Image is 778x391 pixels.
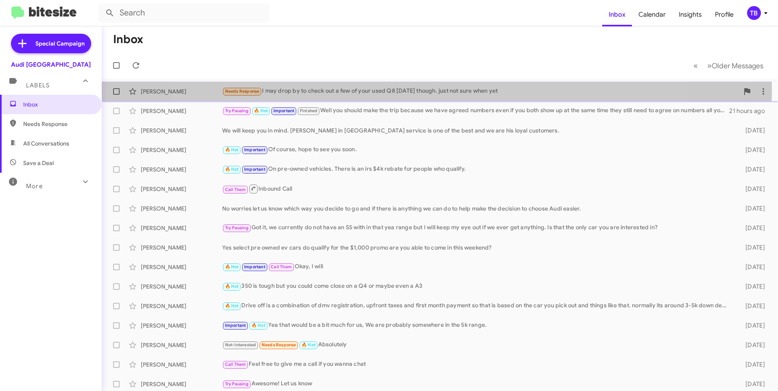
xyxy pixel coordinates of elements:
[222,145,732,154] div: Of course, hope to see you soon.
[23,100,92,109] span: Inbox
[740,6,769,20] button: TB
[702,57,768,74] button: Next
[98,3,269,23] input: Search
[222,360,732,369] div: Feel free to give me a call if you wanna chat
[732,204,771,213] div: [DATE]
[693,61,698,71] span: «
[732,185,771,193] div: [DATE]
[141,204,222,213] div: [PERSON_NAME]
[732,146,771,154] div: [DATE]
[222,184,732,194] div: Inbound Call
[732,361,771,369] div: [DATE]
[11,61,91,69] div: Audi [GEOGRAPHIC_DATA]
[222,223,732,232] div: Got it, we currently do not have an S5 with in that yea range but I will keep my eye out if we ev...
[732,224,771,232] div: [DATE]
[225,323,246,328] span: Important
[222,379,732,389] div: Awesome! Let us know
[113,33,143,46] h1: Inbox
[732,263,771,271] div: [DATE]
[222,126,732,135] div: We will keep you in mind. [PERSON_NAME] in [GEOGRAPHIC_DATA] service is one of the best and we ar...
[222,204,732,213] div: No worries let us know which way you decide to go and if there is anything we can do to help make...
[732,165,771,174] div: [DATE]
[747,6,761,20] div: TB
[302,342,315,348] span: 🔥 Hot
[141,107,222,115] div: [PERSON_NAME]
[222,321,732,330] div: Yea that would be a bit much for us, We are probably somewhere in the 5k range.
[732,380,771,388] div: [DATE]
[141,146,222,154] div: [PERSON_NAME]
[141,282,222,291] div: [PERSON_NAME]
[141,185,222,193] div: [PERSON_NAME]
[225,147,239,152] span: 🔥 Hot
[225,89,260,94] span: Needs Response
[672,3,708,26] a: Insights
[141,321,222,330] div: [PERSON_NAME]
[23,159,54,167] span: Save a Deal
[222,262,732,272] div: Okay, I will
[225,342,256,348] span: Not-Interested
[26,182,43,190] span: More
[732,302,771,310] div: [DATE]
[251,323,265,328] span: 🔥 Hot
[225,108,249,113] span: Try Pausing
[141,302,222,310] div: [PERSON_NAME]
[222,340,732,350] div: Absolutely
[732,341,771,349] div: [DATE]
[712,61,763,70] span: Older Messages
[222,87,739,96] div: I may drop by to check out a few of your used Q8 [DATE] though. just not sure when yet
[141,126,222,135] div: [PERSON_NAME]
[141,165,222,174] div: [PERSON_NAME]
[141,263,222,271] div: [PERSON_NAME]
[225,284,239,289] span: 🔥 Hot
[262,342,296,348] span: Needs Response
[732,321,771,330] div: [DATE]
[300,108,318,113] span: Finished
[732,282,771,291] div: [DATE]
[26,82,50,89] span: Labels
[35,39,85,48] span: Special Campaign
[225,187,246,192] span: Call Them
[254,108,268,113] span: 🔥 Hot
[244,264,265,269] span: Important
[244,167,265,172] span: Important
[141,243,222,252] div: [PERSON_NAME]
[222,243,732,252] div: Yes select pre owned ev cars do qualify for the $1,000 promo are you able to come in this weekend?
[225,381,249,387] span: Try Pausing
[141,380,222,388] div: [PERSON_NAME]
[602,3,632,26] a: Inbox
[23,139,69,148] span: All Conversations
[23,120,92,128] span: Needs Response
[273,108,295,113] span: Important
[271,264,292,269] span: Call Them
[141,361,222,369] div: [PERSON_NAME]
[225,167,239,172] span: 🔥 Hot
[222,165,732,174] div: On pre-owned vehicles. There is an irs $4k rebate for people who qualify.
[707,61,712,71] span: »
[244,147,265,152] span: Important
[632,3,672,26] a: Calendar
[141,224,222,232] div: [PERSON_NAME]
[732,243,771,252] div: [DATE]
[222,282,732,291] div: 350 is tough but you could come close on a Q4 or maybe even a A3
[225,362,246,367] span: Call Them
[11,34,91,53] a: Special Campaign
[688,57,703,74] button: Previous
[141,341,222,349] div: [PERSON_NAME]
[729,107,771,115] div: 21 hours ago
[225,225,249,230] span: Try Pausing
[141,87,222,96] div: [PERSON_NAME]
[222,106,729,115] div: Well you should make the trip because we have agreed numbers even if you both show up at the same...
[225,303,239,308] span: 🔥 Hot
[225,264,239,269] span: 🔥 Hot
[222,301,732,311] div: Drive off is a combination of dmv registration, upfront taxes and first month payment so that is ...
[689,57,768,74] nav: Page navigation example
[732,126,771,135] div: [DATE]
[708,3,740,26] a: Profile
